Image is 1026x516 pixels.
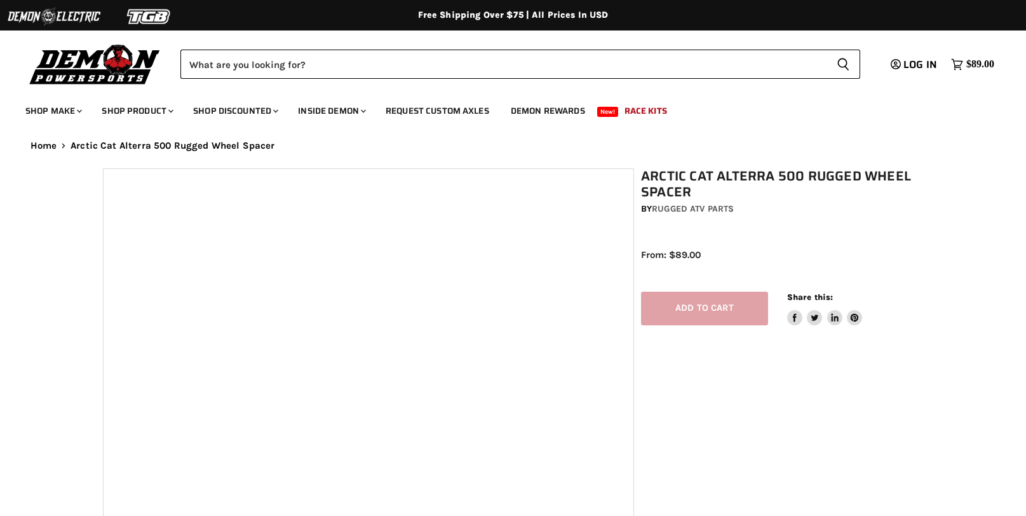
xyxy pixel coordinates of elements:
img: Demon Electric Logo 2 [6,4,102,29]
img: TGB Logo 2 [102,4,197,29]
a: Home [30,140,57,151]
div: Free Shipping Over $75 | All Prices In USD [5,10,1022,21]
div: by [641,202,931,216]
span: From: $89.00 [641,249,701,261]
a: Shop Discounted [184,98,286,124]
span: New! [597,107,619,117]
a: Inside Demon [288,98,374,124]
button: Search [827,50,860,79]
input: Search [180,50,827,79]
a: Demon Rewards [501,98,595,124]
img: Demon Powersports [25,41,165,86]
ul: Main menu [16,93,991,124]
a: $89.00 [945,55,1001,74]
a: Log in [885,59,945,71]
a: Shop Product [92,98,181,124]
a: Shop Make [16,98,90,124]
a: Rugged ATV Parts [652,203,734,214]
form: Product [180,50,860,79]
nav: Breadcrumbs [5,140,1022,151]
a: Request Custom Axles [376,98,499,124]
span: Share this: [787,292,833,302]
aside: Share this: [787,292,863,325]
span: Arctic Cat Alterra 500 Rugged Wheel Spacer [71,140,274,151]
span: $89.00 [966,58,994,71]
span: Log in [903,57,937,72]
h1: Arctic Cat Alterra 500 Rugged Wheel Spacer [641,168,931,200]
a: Race Kits [615,98,677,124]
